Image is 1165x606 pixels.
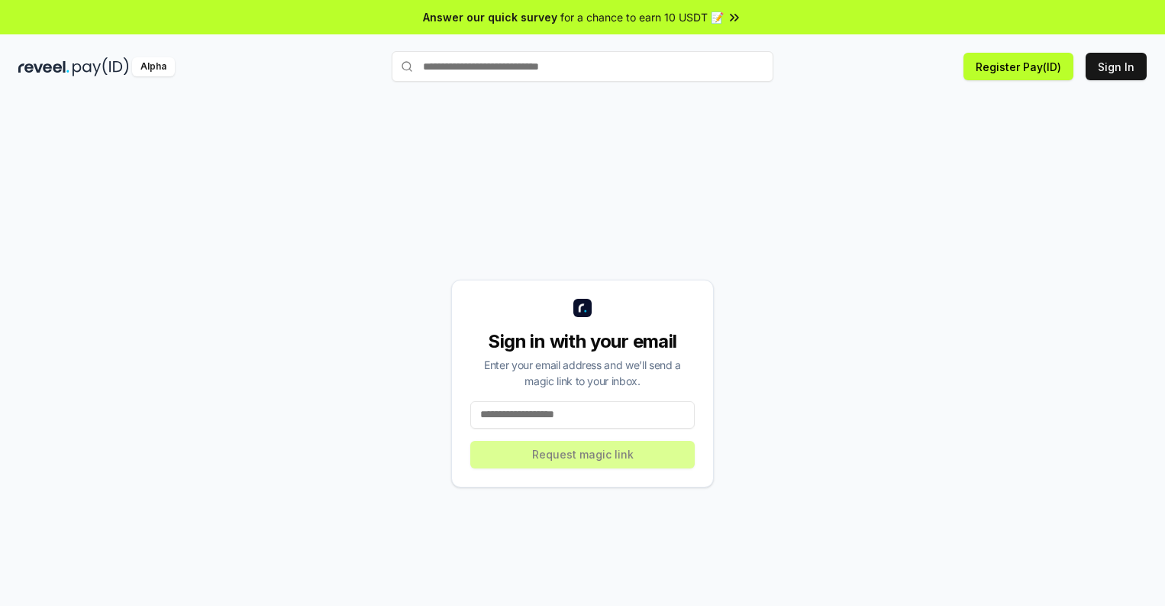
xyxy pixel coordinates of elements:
div: Alpha [132,57,175,76]
div: Sign in with your email [470,329,695,354]
span: for a chance to earn 10 USDT 📝 [560,9,724,25]
button: Sign In [1086,53,1147,80]
div: Enter your email address and we’ll send a magic link to your inbox. [470,357,695,389]
img: reveel_dark [18,57,69,76]
img: logo_small [573,299,592,317]
button: Register Pay(ID) [963,53,1073,80]
img: pay_id [73,57,129,76]
span: Answer our quick survey [423,9,557,25]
